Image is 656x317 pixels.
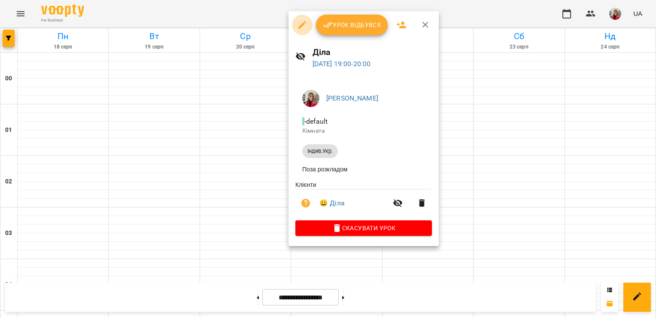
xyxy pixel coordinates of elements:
[302,117,329,125] span: - default
[313,46,432,59] h6: Діла
[326,94,378,102] a: [PERSON_NAME]
[302,90,319,107] img: eb3c061b4bf570e42ddae9077fa72d47.jpg
[323,20,381,30] span: Урок відбувся
[295,193,316,213] button: Візит ще не сплачено. Додати оплату?
[295,162,432,177] li: Поза розкладом
[295,180,432,220] ul: Клієнти
[302,147,338,155] span: Індив.Укр.
[313,60,371,68] a: [DATE] 19:00-20:00
[302,127,425,135] p: Кімната
[319,198,345,208] a: 😀 Діла
[295,220,432,236] button: Скасувати Урок
[316,15,388,35] button: Урок відбувся
[302,223,425,233] span: Скасувати Урок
